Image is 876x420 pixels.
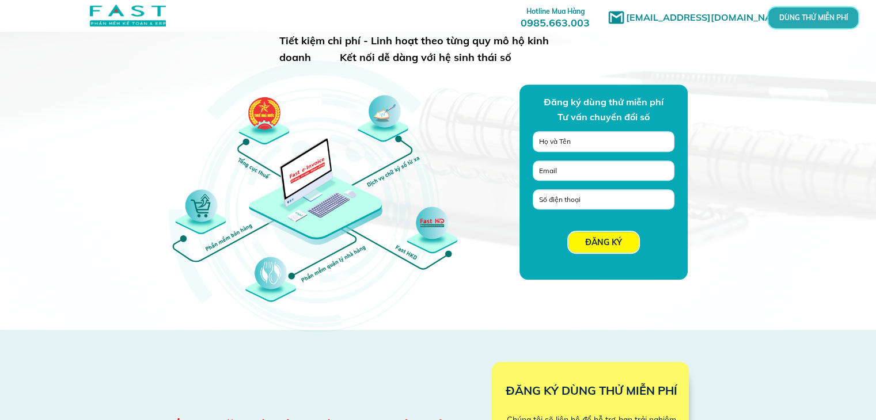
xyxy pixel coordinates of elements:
[484,381,699,400] h3: ĐĂNG KÝ DÙNG THỬ MIỄN PHÍ
[340,49,521,66] div: Kết nối dễ dàng với hệ sinh thái số
[799,15,827,21] p: DÙNG THỬ MIỄN PHÍ
[626,10,796,25] h1: [EMAIL_ADDRESS][DOMAIN_NAME]
[536,132,671,151] input: Họ và Tên
[488,95,719,124] div: Đăng ký dùng thử miễn phí Tư vấn chuyển đổi số
[568,232,639,253] p: ĐĂNG KÝ
[536,161,671,180] input: Email
[508,4,602,29] h3: 0985.663.003
[536,190,671,209] input: Số điện thoại
[526,7,585,16] span: Hotline Mua Hàng
[279,33,582,66] h3: Tiết kiệm chi phí - Linh hoạt theo từng quy mô hộ kinh doanh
